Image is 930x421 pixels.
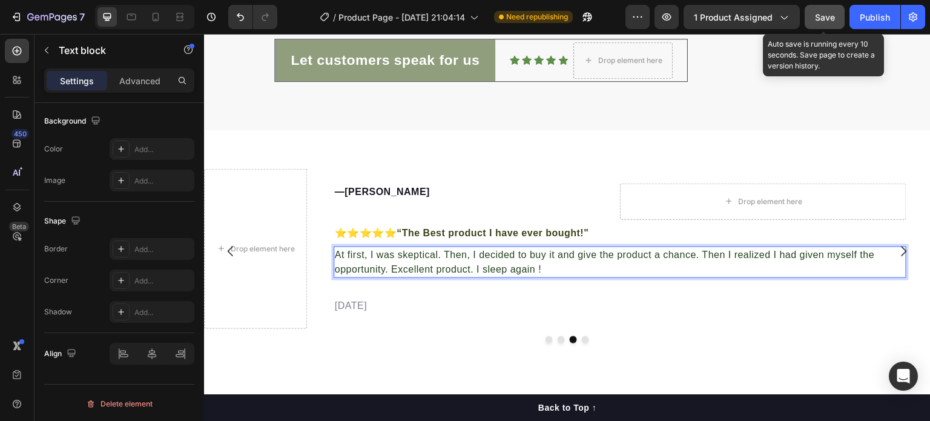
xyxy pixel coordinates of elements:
span: 1 product assigned [694,11,773,24]
div: Background [44,113,103,130]
button: 1 product assigned [684,5,800,29]
button: Dot [378,302,385,310]
span: Save [815,12,835,22]
div: Align [44,346,79,362]
p: Advanced [119,75,160,87]
div: Back to Top ↑ [334,368,392,380]
button: Dot [354,302,361,310]
div: 450 [12,129,29,139]
span: At first, I was skeptical. Then, I decided to buy it and give the product a chance. Then I realiz... [131,216,671,240]
div: Add... [134,307,191,318]
button: Save [805,5,845,29]
div: Publish [860,11,890,24]
p: Text block [59,43,162,58]
div: Add... [134,244,191,255]
button: Carousel Next Arrow [683,201,717,234]
div: Border [44,244,68,254]
div: Beta [9,222,29,231]
div: Add... [134,276,191,287]
div: Add... [134,144,191,155]
iframe: Design area [204,34,930,421]
div: Color [44,144,63,154]
div: Add... [134,176,191,187]
button: 7 [5,5,90,29]
p: Settings [60,75,94,87]
div: Shadow [44,307,72,317]
span: / [333,11,336,24]
div: Delete element [86,397,153,411]
span: Need republishing [506,12,568,22]
div: Undo/Redo [228,5,277,29]
div: Open Intercom Messenger [889,362,918,391]
div: Image [44,175,65,186]
button: Delete element [44,394,194,414]
div: Rich Text Editor. Editing area: main [130,213,703,244]
p: 7 [79,10,85,24]
button: Publish [849,5,900,29]
strong: “The Best product I have ever bought!" [193,194,384,204]
div: Rich Text Editor. Editing area: main [130,191,703,208]
button: Dot [366,302,373,310]
button: Dot [341,302,349,310]
div: Drop element here [535,163,599,173]
div: Shape [44,213,83,230]
p: [DATE] [131,265,702,279]
div: Corner [44,275,68,286]
p: ⭐️⭐️⭐️⭐️⭐️ [131,192,702,207]
span: Product Page - [DATE] 21:04:14 [338,11,465,24]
